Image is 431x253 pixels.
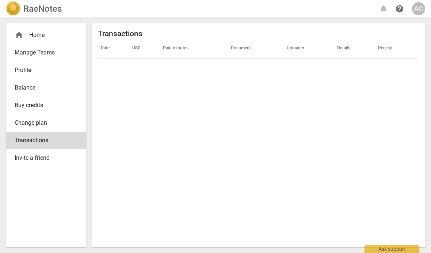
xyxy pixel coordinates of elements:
a: Profile [6,61,86,79]
a: Manage Teams [6,44,86,61]
th: Paid minutes [160,38,228,59]
h2: Transactions [98,29,419,38]
div: Home [15,31,72,39]
th: Date [98,38,129,59]
th: Receipt [375,38,419,59]
h2: RaeNotes [23,4,62,14]
th: Uploader [284,38,334,59]
a: Invite a friend [6,149,86,167]
span: help [395,4,404,13]
a: Buy credits [6,97,86,114]
div: Home [6,26,86,44]
span: Manage Teams [15,48,72,57]
div: Ask support [365,245,419,253]
img: Logo [6,1,20,16]
span: home [15,31,23,39]
th: Document [228,38,284,59]
button: AC [412,2,425,15]
a: Balance [6,79,86,97]
span: Buy credits [15,101,72,110]
a: Change plan [6,114,86,132]
span: Invite a friend [15,154,72,162]
th: USD [129,38,160,59]
span: Change plan [15,118,72,127]
span: Balance [15,83,72,92]
a: Help [393,2,406,15]
span: Transactions [15,136,72,145]
a: Transactions [6,132,86,149]
a: LogoRaeNotes [6,1,62,16]
span: Profile [15,66,72,75]
th: Details [334,38,375,59]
